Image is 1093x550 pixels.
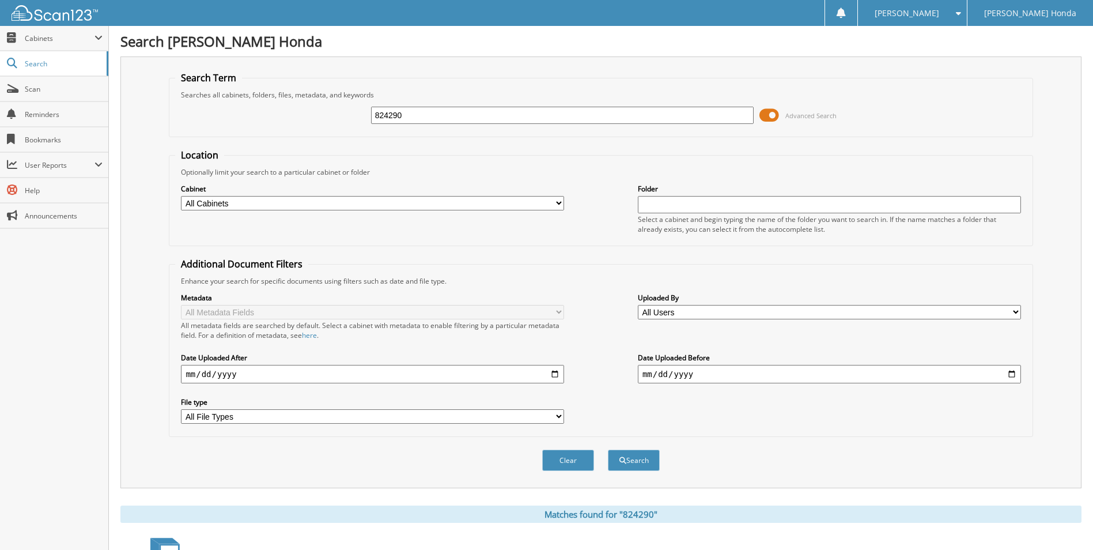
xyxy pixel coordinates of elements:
label: Date Uploaded After [181,353,564,363]
label: Cabinet [181,184,564,194]
span: Cabinets [25,33,94,43]
legend: Search Term [175,71,242,84]
h1: Search [PERSON_NAME] Honda [120,32,1081,51]
span: Scan [25,84,103,94]
input: start [181,365,564,383]
span: User Reports [25,160,94,170]
div: Optionally limit your search to a particular cabinet or folder [175,167,1026,177]
div: All metadata fields are searched by default. Select a cabinet with metadata to enable filtering b... [181,321,564,340]
span: Announcements [25,211,103,221]
div: Enhance your search for specific documents using filters such as date and file type. [175,276,1026,286]
span: Help [25,186,103,195]
label: Folder [638,184,1021,194]
span: Bookmarks [25,135,103,145]
button: Clear [542,450,594,471]
button: Search [608,450,660,471]
legend: Additional Document Filters [175,258,308,270]
label: Metadata [181,293,564,303]
div: Searches all cabinets, folders, files, metadata, and keywords [175,90,1026,100]
span: Advanced Search [785,111,837,120]
label: Date Uploaded Before [638,353,1021,363]
div: Matches found for "824290" [120,506,1081,523]
label: Uploaded By [638,293,1021,303]
a: here [302,330,317,340]
span: Search [25,59,101,69]
legend: Location [175,149,224,161]
span: [PERSON_NAME] Honda [984,10,1076,17]
span: Reminders [25,110,103,119]
span: [PERSON_NAME] [875,10,939,17]
div: Select a cabinet and begin typing the name of the folder you want to search in. If the name match... [638,214,1021,234]
label: File type [181,397,564,407]
input: end [638,365,1021,383]
img: scan123-logo-white.svg [12,5,98,21]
